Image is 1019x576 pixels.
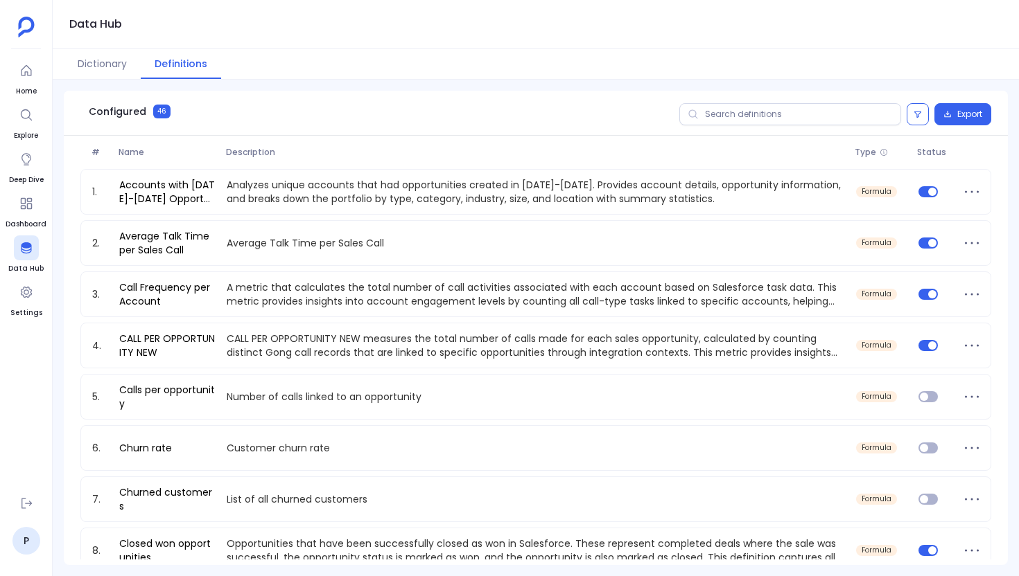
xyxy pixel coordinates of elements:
[912,147,957,158] span: Status
[113,147,220,158] span: Name
[12,527,40,555] a: P
[6,191,46,230] a: Dashboard
[862,239,891,247] span: formula
[18,17,35,37] img: petavue logo
[862,188,891,196] span: formula
[221,332,850,359] p: CALL PER OPPORTUNITY NEW measures the total number of calls made for each sales opportunity, calc...
[114,229,222,257] a: Average Talk Time per Sales Call
[679,103,901,125] input: Search definitions
[862,495,891,503] span: formula
[8,235,44,274] a: Data Hub
[87,236,114,250] span: 2.
[862,290,891,298] span: formula
[8,263,44,274] span: Data Hub
[114,178,222,206] a: Accounts with [DATE]-[DATE] Opportunities
[220,147,849,158] span: Description
[86,147,113,158] span: #
[114,441,177,455] a: Churn rate
[114,537,222,564] a: Closed won opportunities
[221,178,850,206] p: Analyzes unique accounts that had opportunities created in [DATE]-[DATE]. Provides account detail...
[87,390,114,404] span: 5.
[14,130,39,141] span: Explore
[153,105,171,118] span: 46
[855,147,876,158] span: Type
[934,103,991,125] button: Export
[114,383,222,411] a: Calls per opportunity
[14,58,39,97] a: Home
[221,441,850,455] p: Customer churn rate
[141,49,221,79] button: Definitions
[64,49,141,79] button: Dictionary
[87,287,114,301] span: 3.
[862,444,891,452] span: formula
[87,492,114,506] span: 7.
[862,546,891,555] span: formula
[69,15,122,34] h1: Data Hub
[10,307,42,318] span: Settings
[89,105,146,118] span: Configured
[87,441,114,455] span: 6.
[862,341,891,350] span: formula
[6,219,46,230] span: Dashboard
[14,102,39,141] a: Explore
[221,236,850,250] p: Average Talk Time per Sales Call
[221,390,850,404] p: Number of calls linked to an opportunity
[14,86,39,97] span: Home
[87,339,114,352] span: 4.
[114,280,222,308] a: Call Frequency per Account
[9,174,44,186] span: Deep Dive
[10,280,42,318] a: Settings
[221,537,850,564] p: Opportunities that have been successfully closed as won in Salesforce. These represent completed ...
[87,185,114,199] span: 1.
[87,543,114,557] span: 8.
[9,147,44,186] a: Deep Dive
[114,332,222,359] a: CALL PER OPPORTUNITY NEW
[221,492,850,506] p: List of all churned customers
[862,393,891,401] span: formula
[221,280,850,308] p: A metric that calculates the total number of call activities associated with each account based o...
[114,485,222,513] a: Churned customers
[957,109,982,120] span: Export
